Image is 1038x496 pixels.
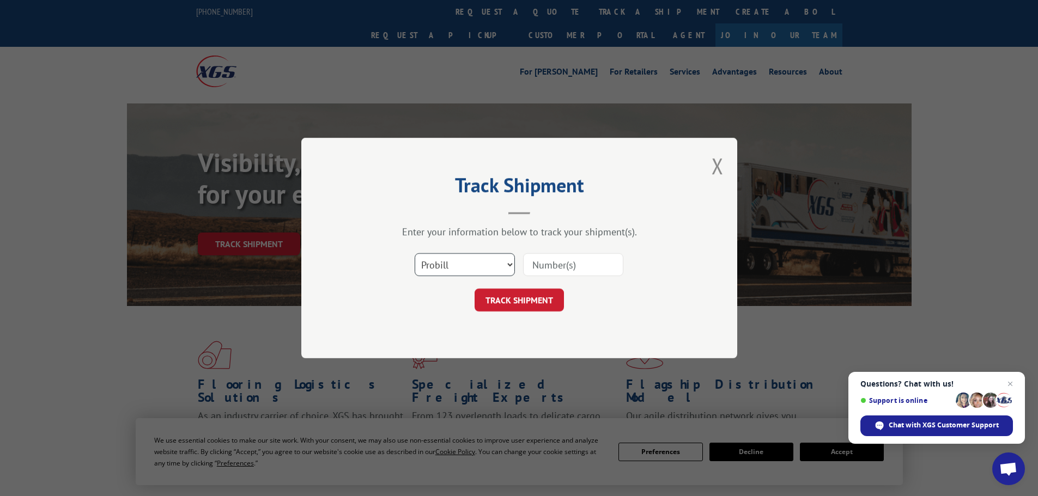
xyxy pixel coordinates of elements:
[860,415,1013,436] div: Chat with XGS Customer Support
[475,289,564,311] button: TRACK SHIPMENT
[356,177,683,198] h2: Track Shipment
[523,253,623,276] input: Number(s)
[889,420,999,430] span: Chat with XGS Customer Support
[356,225,683,238] div: Enter your information below to track your shipment(s).
[992,452,1025,485] div: Open chat
[712,151,724,180] button: Close modal
[860,379,1013,388] span: Questions? Chat with us!
[860,396,952,405] span: Support is online
[1004,377,1017,390] span: Close chat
